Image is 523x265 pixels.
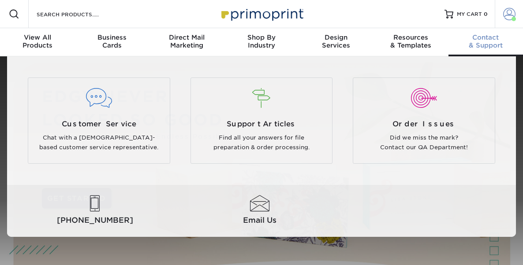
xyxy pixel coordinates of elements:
a: [PHONE_NUMBER] [14,195,176,226]
span: [PHONE_NUMBER] [14,215,176,226]
div: Services [299,33,374,49]
div: Marketing [149,33,224,49]
a: Shop ByIndustry [224,28,299,56]
span: Contact [448,33,523,41]
p: Did we miss the mark? Contact our QA Department! [360,133,488,153]
div: Cards [75,33,149,49]
span: MY CART [457,11,482,18]
a: Customer Service Chat with a [DEMOGRAPHIC_DATA]-based customer service representative. [24,77,174,164]
a: Email Us [179,195,340,226]
p: Find all your answers for file preparation & order processing. [198,133,326,153]
div: & Support [448,33,523,49]
span: Resources [374,33,448,41]
p: Chat with a [DEMOGRAPHIC_DATA]-based customer service representative. [35,133,163,153]
span: 0 [484,11,488,17]
div: Industry [224,33,299,49]
span: Design [299,33,374,41]
span: Direct Mail [149,33,224,41]
a: Support Articles Find all your answers for file preparation & order processing. [187,77,336,164]
a: Order Issues Did we miss the mark? Contact our QA Department! [349,77,499,164]
span: Business [75,33,149,41]
span: Shop By [224,33,299,41]
a: Contact& Support [448,28,523,56]
a: BusinessCards [75,28,149,56]
a: Resources& Templates [374,28,448,56]
span: Email Us [179,215,340,226]
div: & Templates [374,33,448,49]
input: SEARCH PRODUCTS..... [36,9,122,19]
a: Direct MailMarketing [149,28,224,56]
span: Order Issues [360,119,488,129]
img: Primoprint [217,4,306,23]
span: Customer Service [35,119,163,129]
a: DesignServices [299,28,374,56]
span: Support Articles [198,119,326,129]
